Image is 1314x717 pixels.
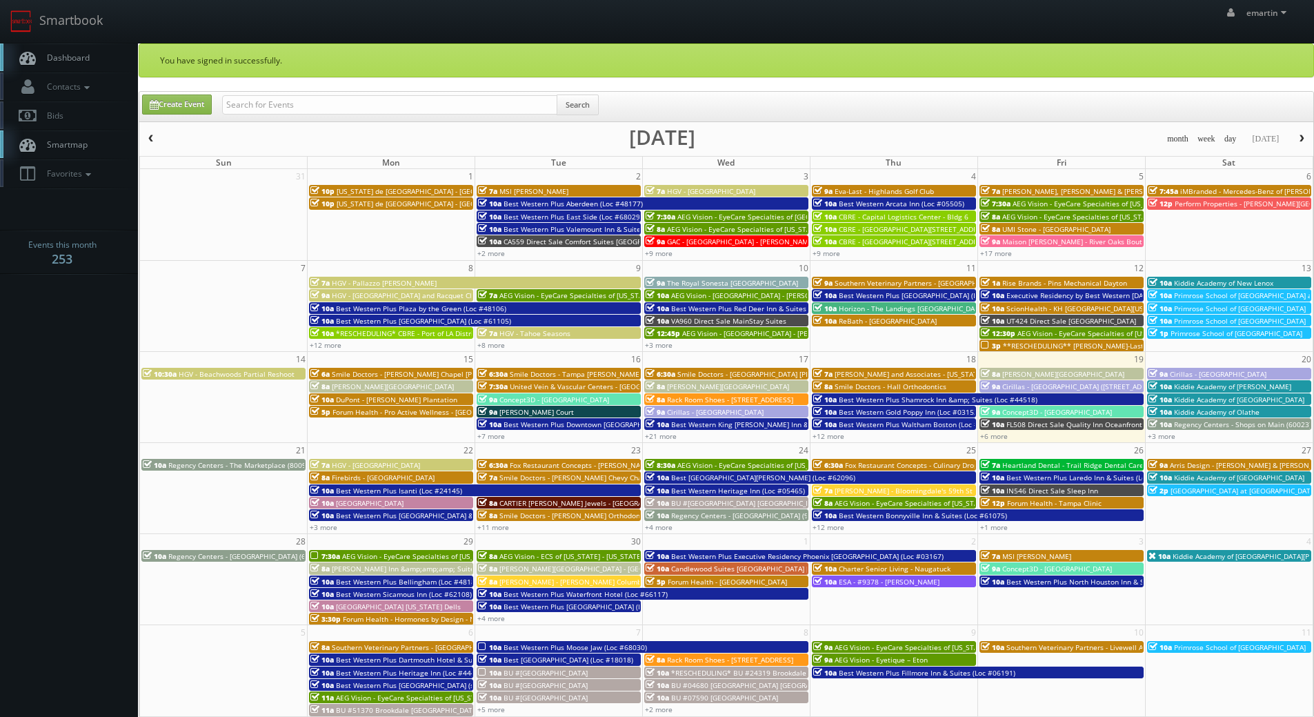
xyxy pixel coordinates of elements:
[336,602,461,611] span: [GEOGRAPHIC_DATA] [US_STATE] Dells
[1006,316,1136,326] span: UT424 Direct Sale [GEOGRAPHIC_DATA]
[332,642,503,652] span: Southern Veterinary Partners - [GEOGRAPHIC_DATA]
[343,614,539,624] span: Forum Health - Hormones by Design - New Braunfels Clinic
[332,564,535,573] span: [PERSON_NAME] Inn &amp;amp;amp; Suites [PERSON_NAME]
[478,328,497,338] span: 7a
[813,278,833,288] span: 9a
[813,460,843,470] span: 6:30a
[645,522,673,532] a: +4 more
[336,328,599,338] span: *RESCHEDULING* CBRE - Port of LA Distribution Center - [GEOGRAPHIC_DATA] 1
[477,340,505,350] a: +8 more
[677,212,973,222] span: AEG Vision - EyeCare Specialties of [GEOGRAPHIC_DATA][US_STATE] - [GEOGRAPHIC_DATA]
[310,278,330,288] span: 7a
[645,248,673,258] a: +9 more
[839,212,968,222] span: CBRE - Capital Logistics Center - Bldg 6
[478,369,508,379] span: 6:30a
[845,460,1063,470] span: Fox Restaurant Concepts - Culinary Dropout - [GEOGRAPHIC_DATA]
[813,642,833,652] span: 9a
[813,369,833,379] span: 7a
[646,224,665,234] span: 8a
[310,577,334,587] span: 10a
[1162,130,1193,148] button: month
[478,511,497,520] span: 8a
[667,655,793,665] span: Rack Room Shoes - [STREET_ADDRESS]
[310,614,341,624] span: 3:30p
[510,382,687,391] span: United Vein & Vascular Centers - [GEOGRAPHIC_DATA]
[478,642,501,652] span: 10a
[646,511,669,520] span: 10a
[839,407,980,417] span: Best Western Gold Poppy Inn (Loc #03153)
[310,564,330,573] span: 8a
[813,382,833,391] span: 8a
[646,551,669,561] span: 10a
[646,473,669,482] span: 10a
[1174,382,1291,391] span: Kiddie Academy of [PERSON_NAME]
[143,460,166,470] span: 10a
[1148,407,1172,417] span: 10a
[981,341,1001,351] span: 3p
[1148,186,1178,196] span: 7:45a
[981,369,1000,379] span: 8a
[646,316,669,326] span: 10a
[143,369,177,379] span: 10:30a
[981,551,1000,561] span: 7a
[332,278,437,288] span: HGV - Pallazzo [PERSON_NAME]
[839,420,1002,429] span: Best Western Plus Waltham Boston (Loc #22009)
[40,110,63,121] span: Bids
[668,577,787,587] span: Forum Health - [GEOGRAPHIC_DATA]
[1148,278,1172,288] span: 10a
[1003,341,1217,351] span: **RESCHEDULING** [PERSON_NAME]-Last - [GEOGRAPHIC_DATA]
[478,407,497,417] span: 9a
[813,237,837,246] span: 10a
[478,382,508,391] span: 7:30a
[839,564,950,573] span: Charter Senior Living - Naugatuck
[499,511,652,520] span: Smile Doctors - [PERSON_NAME] Orthodontics
[671,316,786,326] span: VA960 Direct Sale MainStay Suites
[1007,498,1102,508] span: Forum Health - Tampa Clinic
[332,291,480,300] span: HGV - [GEOGRAPHIC_DATA] and Racquet Club
[646,395,665,404] span: 8a
[310,316,334,326] span: 10a
[499,473,650,482] span: Smile Doctors - [PERSON_NAME] Chevy Chase
[813,498,833,508] span: 8a
[646,407,665,417] span: 9a
[1017,328,1261,338] span: AEG Vision - EyeCare Specialties of [US_STATE] – Cascade Family Eye Care
[40,168,94,179] span: Favorites
[142,95,212,115] a: Create Event
[1174,316,1306,326] span: Primrose School of [GEOGRAPHIC_DATA]
[310,395,334,404] span: 10a
[40,139,88,150] span: Smartmap
[478,212,501,222] span: 10a
[981,316,1004,326] span: 10a
[310,186,335,196] span: 10p
[1148,304,1172,313] span: 10a
[478,589,501,599] span: 10a
[1148,460,1168,470] span: 9a
[671,551,944,561] span: Best Western Plus Executive Residency Phoenix [GEOGRAPHIC_DATA] (Loc #03167)
[504,642,647,652] span: Best Western Plus Moose Jaw (Loc #68030)
[981,473,1004,482] span: 10a
[646,369,675,379] span: 6:30a
[1002,407,1112,417] span: Concept3D - [GEOGRAPHIC_DATA]
[168,551,324,561] span: Regency Centers - [GEOGRAPHIC_DATA] (63020)
[478,551,497,561] span: 8a
[1174,642,1306,652] span: Primrose School of [GEOGRAPHIC_DATA]
[478,498,497,508] span: 8a
[1006,304,1169,313] span: ScionHealth - KH [GEOGRAPHIC_DATA][US_STATE]
[499,498,680,508] span: CARTIER [PERSON_NAME] Jewels - [GEOGRAPHIC_DATA]
[646,212,675,222] span: 7:30a
[645,340,673,350] a: +3 more
[1148,486,1168,495] span: 2p
[504,224,689,234] span: Best Western Plus Valemount Inn & Suites (Loc #62120)
[835,186,934,196] span: Eva-Last - Highlands Golf Club
[1148,431,1175,441] a: +3 more
[839,199,964,208] span: Best Western Arcata Inn (Loc #05505)
[981,186,1000,196] span: 7a
[310,602,334,611] span: 10a
[504,589,668,599] span: Best Western Plus Waterfront Hotel (Loc #66117)
[813,224,837,234] span: 10a
[1006,420,1142,429] span: FL508 Direct Sale Quality Inn Oceanfront
[1174,407,1260,417] span: Kiddie Academy of Olathe
[835,278,1060,288] span: Southern Veterinary Partners - [GEOGRAPHIC_DATA][PERSON_NAME]
[336,304,506,313] span: Best Western Plus Plaza by the Green (Loc #48106)
[839,511,1007,520] span: Best Western Bonnyville Inn & Suites (Loc #61075)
